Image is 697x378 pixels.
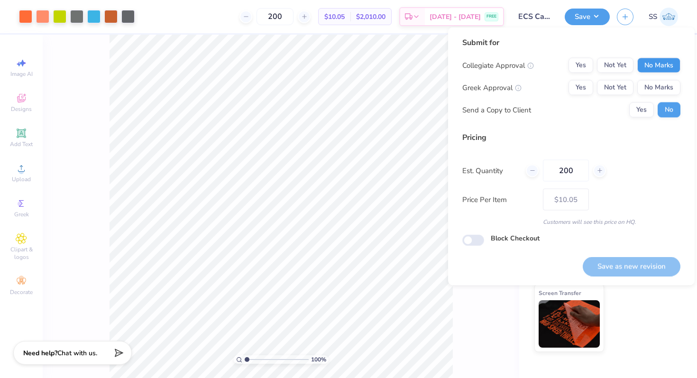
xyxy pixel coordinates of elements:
[430,12,481,22] span: [DATE] - [DATE]
[11,105,32,113] span: Designs
[543,160,589,182] input: – –
[565,9,610,25] button: Save
[462,165,519,176] label: Est. Quantity
[539,300,600,348] img: Screen Transfer
[5,246,38,261] span: Clipart & logos
[660,8,678,26] img: Saima Shariff
[658,102,680,118] button: No
[462,104,531,115] div: Send a Copy to Client
[569,58,593,73] button: Yes
[10,288,33,296] span: Decorate
[629,102,654,118] button: Yes
[637,58,680,73] button: No Marks
[324,12,345,22] span: $10.05
[23,349,57,358] strong: Need help?
[637,80,680,95] button: No Marks
[462,37,680,48] div: Submit for
[462,60,534,71] div: Collegiate Approval
[462,194,536,205] label: Price Per Item
[462,218,680,226] div: Customers will see this price on HQ.
[311,355,326,364] span: 100 %
[597,80,633,95] button: Not Yet
[462,82,522,93] div: Greek Approval
[10,70,33,78] span: Image AI
[10,140,33,148] span: Add Text
[12,175,31,183] span: Upload
[491,233,540,243] label: Block Checkout
[356,12,385,22] span: $2,010.00
[511,7,558,26] input: Untitled Design
[14,211,29,218] span: Greek
[57,349,97,358] span: Chat with us.
[569,80,593,95] button: Yes
[257,8,293,25] input: – –
[539,288,581,298] span: Screen Transfer
[597,58,633,73] button: Not Yet
[486,13,496,20] span: FREE
[462,132,680,143] div: Pricing
[649,8,678,26] a: SS
[649,11,657,22] span: SS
